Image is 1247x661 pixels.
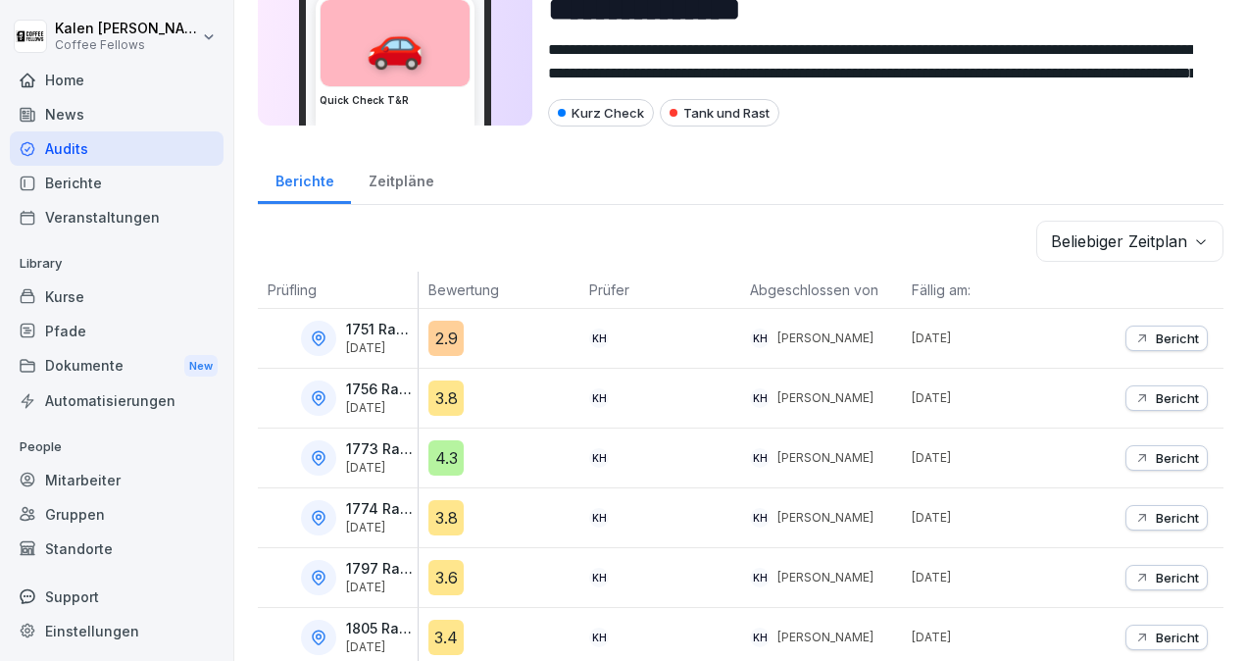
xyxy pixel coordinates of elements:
[777,629,873,646] p: [PERSON_NAME]
[777,389,873,407] p: [PERSON_NAME]
[428,381,464,416] div: 3.8
[346,341,414,355] p: [DATE]
[548,99,654,127] div: Kurz Check
[902,272,1063,309] th: Fällig am:
[912,629,1063,646] p: [DATE]
[750,508,770,528] div: KH
[589,628,609,647] div: KH
[10,248,224,280] p: Library
[428,321,464,356] div: 2.9
[10,532,224,566] a: Standorte
[589,329,609,348] div: KH
[912,449,1063,467] p: [DATE]
[320,93,471,108] h3: Quick Check T&R
[346,621,414,637] p: 1805 Raststätte [GEOGRAPHIC_DATA]
[55,38,198,52] p: Coffee Fellows
[777,330,873,347] p: [PERSON_NAME]
[346,501,414,518] p: 1774 Raststätte [GEOGRAPHIC_DATA]
[10,131,224,166] a: Audits
[346,581,414,594] p: [DATE]
[346,401,414,415] p: [DATE]
[346,521,414,534] p: [DATE]
[10,63,224,97] a: Home
[1125,326,1208,351] button: Bericht
[428,620,464,655] div: 3.4
[346,640,414,654] p: [DATE]
[10,497,224,532] a: Gruppen
[1125,625,1208,650] button: Bericht
[346,441,414,458] p: 1773 Raststätte [GEOGRAPHIC_DATA]
[55,21,198,37] p: Kalen [PERSON_NAME]
[1125,565,1208,590] button: Bericht
[1125,385,1208,411] button: Bericht
[660,99,779,127] div: Tank und Rast
[428,560,464,595] div: 3.6
[351,154,451,204] a: Zeitpläne
[428,440,464,476] div: 4.3
[750,628,770,647] div: KH
[750,280,891,300] p: Abgeschlossen von
[1156,510,1199,526] p: Bericht
[1156,450,1199,466] p: Bericht
[10,580,224,614] div: Support
[750,388,770,408] div: KH
[1156,330,1199,346] p: Bericht
[184,355,218,378] div: New
[912,569,1063,586] p: [DATE]
[1156,390,1199,406] p: Bericht
[579,272,740,309] th: Prüfer
[1156,570,1199,585] p: Bericht
[750,329,770,348] div: KH
[912,509,1063,527] p: [DATE]
[428,280,570,300] p: Bewertung
[777,449,873,467] p: [PERSON_NAME]
[912,389,1063,407] p: [DATE]
[1156,630,1199,645] p: Bericht
[10,280,224,314] a: Kurse
[10,166,224,200] a: Berichte
[912,330,1063,347] p: [DATE]
[777,569,873,586] p: [PERSON_NAME]
[777,509,873,527] p: [PERSON_NAME]
[346,461,414,475] p: [DATE]
[589,508,609,528] div: KH
[346,381,414,398] p: 1756 Raststätte Demminer Land
[346,561,414,578] p: 1797 Raststätte [GEOGRAPHIC_DATA]
[10,432,224,463] p: People
[589,568,609,587] div: KH
[10,200,224,234] a: Veranstaltungen
[10,383,224,418] a: Automatisierungen
[428,500,464,535] div: 3.8
[589,388,609,408] div: KH
[1125,505,1208,531] button: Bericht
[10,348,224,384] a: DokumenteNew
[10,348,224,384] div: Dokumente
[589,448,609,468] div: KH
[346,322,414,338] p: 1751 Raststätte [GEOGRAPHIC_DATA]
[10,614,224,648] a: Einstellungen
[1125,445,1208,471] button: Bericht
[750,448,770,468] div: KH
[750,568,770,587] div: KH
[10,463,224,497] a: Mitarbeiter
[268,280,408,300] p: Prüfling
[258,154,351,204] a: Berichte
[10,97,224,131] a: News
[10,314,224,348] a: Pfade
